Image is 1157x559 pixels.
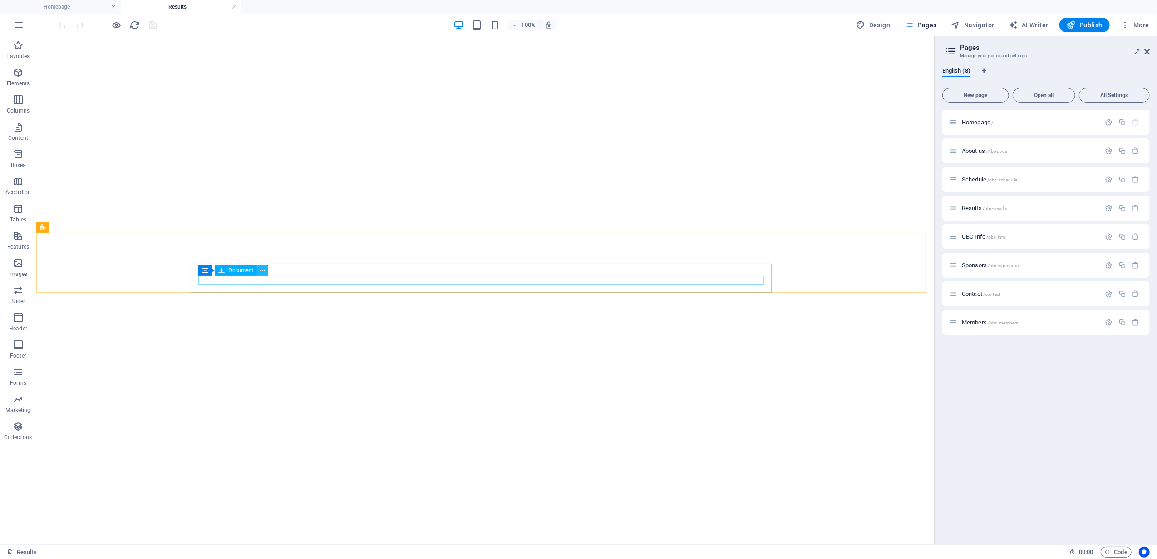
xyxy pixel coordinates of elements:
[962,290,1000,297] span: Click to open page
[991,120,993,125] span: /
[9,270,28,278] p: Images
[1121,20,1149,29] span: More
[987,177,1017,182] span: /obc-schedule
[942,65,970,78] span: English (8)
[545,21,553,29] i: On resize automatically adjust zoom level to fit chosen device.
[1118,176,1126,183] div: Duplicate
[959,148,1101,154] div: About us/About-us
[959,291,1101,297] div: Contact/contact
[1085,549,1087,555] span: :
[962,233,1005,240] span: Click to open page
[942,88,1009,103] button: New page
[1105,118,1113,126] div: Settings
[10,352,26,359] p: Footer
[1079,547,1093,558] span: 00 00
[1101,547,1132,558] button: Code
[857,20,891,29] span: Design
[6,53,30,60] p: Favorites
[10,216,26,223] p: Tables
[1105,547,1127,558] span: Code
[9,325,27,332] p: Header
[121,2,241,12] h4: Results
[1067,20,1103,29] span: Publish
[959,319,1101,325] div: Members/obc-members
[1132,290,1140,298] div: Remove
[960,52,1132,60] h3: Manage your pages and settings
[1105,176,1113,183] div: Settings
[1105,290,1113,298] div: Settings
[7,80,30,87] p: Elements
[901,18,940,32] button: Pages
[4,434,32,441] p: Collections
[11,162,26,169] p: Boxes
[1132,176,1140,183] div: Remove
[111,20,122,30] button: Click here to leave preview mode and continue editing
[1118,233,1126,240] div: Duplicate
[5,189,31,196] p: Accordion
[986,235,1005,240] span: /obc-info
[7,547,37,558] a: Click to cancel selection. Double-click to open Pages
[962,319,1019,326] span: Click to open page
[1059,18,1110,32] button: Publish
[951,20,995,29] span: Navigator
[1139,547,1150,558] button: Usercentrics
[962,147,1007,154] span: Click to open page
[988,320,1019,325] span: /obc-members
[1005,18,1052,32] button: AI Writer
[1132,204,1140,212] div: Remove
[129,20,140,30] button: reload
[1132,233,1140,240] div: Remove
[1132,261,1140,269] div: Remove
[905,20,936,29] span: Pages
[1009,20,1049,29] span: AI Writer
[1105,147,1113,155] div: Settings
[1118,261,1126,269] div: Duplicate
[1105,204,1113,212] div: Settings
[1069,547,1093,558] h6: Session time
[507,20,540,30] button: 100%
[1105,261,1113,269] div: Settings
[942,67,1150,84] div: Language Tabs
[853,18,894,32] div: Design (Ctrl+Alt+Y)
[946,93,1005,98] span: New page
[1118,319,1126,326] div: Duplicate
[962,205,1008,211] span: Click to open page
[959,262,1101,268] div: Sponsors/obc-sponsors
[962,262,1019,269] span: Click to open page
[130,20,140,30] i: Reload page
[1083,93,1146,98] span: All Settings
[948,18,998,32] button: Navigator
[983,206,1008,211] span: /obc-results
[1118,118,1126,126] div: Duplicate
[1117,18,1153,32] button: More
[5,407,30,414] p: Marketing
[959,119,1101,125] div: Homepage/
[1118,290,1126,298] div: Duplicate
[1017,93,1071,98] span: Open all
[1105,319,1113,326] div: Settings
[521,20,536,30] h6: 100%
[853,18,894,32] button: Design
[228,268,253,273] span: Document
[1132,147,1140,155] div: Remove
[1013,88,1075,103] button: Open all
[959,234,1101,240] div: OBC Info/obc-info
[1079,88,1150,103] button: All Settings
[8,134,28,142] p: Content
[983,292,1000,297] span: /contact
[962,176,1017,183] span: Click to open page
[7,243,29,250] p: Features
[959,205,1101,211] div: Results/obc-results
[1118,147,1126,155] div: Duplicate
[10,379,26,387] p: Forms
[1132,319,1140,326] div: Remove
[962,119,993,126] span: Click to open page
[960,44,1150,52] h2: Pages
[7,107,30,114] p: Columns
[988,263,1019,268] span: /obc-sponsors
[1118,204,1126,212] div: Duplicate
[986,149,1007,154] span: /About-us
[959,177,1101,182] div: Schedule/obc-schedule
[1132,118,1140,126] div: The startpage cannot be deleted
[11,298,25,305] p: Slider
